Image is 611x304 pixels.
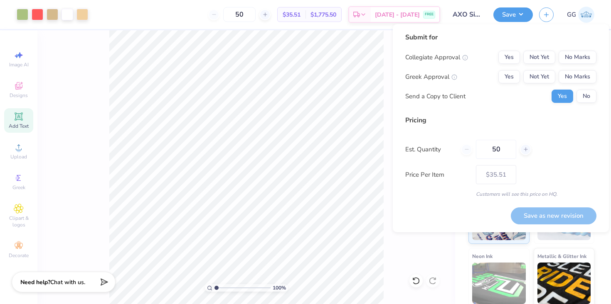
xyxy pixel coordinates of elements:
[273,284,286,292] span: 100 %
[223,7,256,22] input: – –
[577,90,596,103] button: No
[405,32,596,42] div: Submit for
[425,12,434,17] span: FREE
[9,252,29,259] span: Decorate
[523,70,555,83] button: Not Yet
[537,263,591,304] img: Metallic & Glitter Ink
[405,145,455,154] label: Est. Quantity
[498,51,520,64] button: Yes
[498,70,520,83] button: Yes
[559,51,596,64] button: No Marks
[10,92,28,99] span: Designs
[9,123,29,129] span: Add Text
[405,92,466,101] div: Send a Copy to Client
[476,140,516,159] input: – –
[375,10,420,19] span: [DATE] - [DATE]
[552,90,573,103] button: Yes
[20,278,50,286] strong: Need help?
[405,115,596,125] div: Pricing
[50,278,85,286] span: Chat with us.
[537,252,586,260] span: Metallic & Glitter Ink
[578,7,594,23] img: Gus Garza
[567,7,594,23] a: GG
[472,263,526,304] img: Neon Ink
[310,10,336,19] span: $1,775.50
[9,61,29,68] span: Image AI
[10,153,27,160] span: Upload
[405,72,457,82] div: Greek Approval
[559,70,596,83] button: No Marks
[472,252,493,260] span: Neon Ink
[523,51,555,64] button: Not Yet
[405,53,468,62] div: Collegiate Approval
[4,215,33,228] span: Clipart & logos
[405,170,470,180] label: Price Per Item
[405,190,596,198] div: Customers will see this price on HQ.
[446,6,487,23] input: Untitled Design
[12,184,25,191] span: Greek
[283,10,301,19] span: $35.51
[493,7,533,22] button: Save
[567,10,576,19] span: GG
